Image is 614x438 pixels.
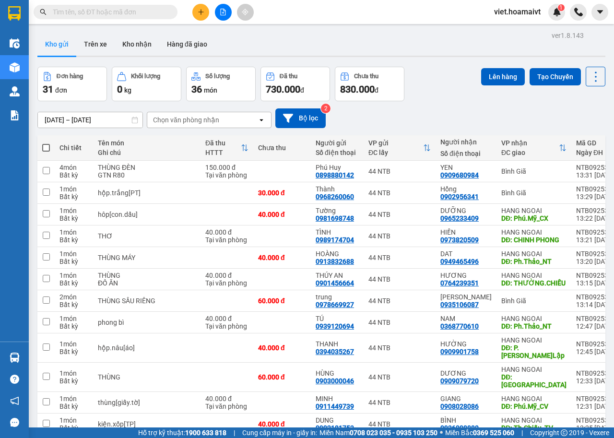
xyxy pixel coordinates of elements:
span: Miền Nam [319,427,437,438]
div: HANG NGOAI [501,366,567,373]
div: 44 NTB [368,319,431,326]
div: 0394035267 [316,348,354,355]
div: 44 NTB [368,420,431,428]
div: Đã thu [280,73,297,80]
span: 1 [559,4,563,11]
span: Miền Bắc [445,427,514,438]
div: 0903000046 [316,377,354,385]
div: GTN R80 [98,171,196,179]
div: 40.000 đ [205,272,248,279]
div: 44 NTB [368,211,431,218]
strong: 0708 023 035 - 0935 103 250 [350,429,437,437]
div: 4 món [59,164,88,171]
div: HIỀN [440,228,492,236]
div: 44 NTB [368,189,431,197]
div: Bất kỳ [59,301,88,308]
div: Tại văn phòng [205,279,248,287]
div: BÌNH [440,416,492,424]
button: Chưa thu830.000đ [335,67,404,101]
div: 1 món [59,207,88,214]
div: 1 món [59,228,88,236]
div: 1 món [59,395,88,402]
div: HANG NGOAI [501,416,567,424]
div: ĐỒ ĂN [98,279,196,287]
div: 0989174704 [316,236,354,244]
div: phong bì [98,319,196,326]
strong: 0369 525 060 [473,429,514,437]
div: HANG NGOAI [501,336,567,344]
span: copyright [561,429,567,436]
div: kiện.xốp[TP] [98,420,196,428]
div: Chưa thu [258,144,306,152]
div: Tên món [98,139,196,147]
div: 44 NTB [368,232,431,240]
button: Đã thu730.000đ [260,67,330,101]
div: Thành [316,185,359,193]
div: hộp.trắng[PT] [98,189,196,197]
div: Ngày ĐH [576,149,612,156]
button: Lên hàng [481,68,525,85]
div: THÙNG [98,373,196,381]
img: solution-icon [10,110,20,120]
div: HANG NGOAI [501,228,567,236]
div: Tại văn phòng [205,171,248,179]
th: Toggle SortBy [364,135,436,161]
div: 0939120694 [316,322,354,330]
button: Bộ lọc [275,108,326,128]
span: kg [124,86,131,94]
div: HƯƠNG [440,272,492,279]
div: hộp.nâu[áo] [98,344,196,352]
div: 0968260060 [316,193,354,201]
div: HANG NGOAI [501,272,567,279]
span: ⚪️ [440,431,443,435]
div: TÌNH [316,228,359,236]
span: viet.hoamaivt [486,6,548,18]
div: 1 món [59,185,88,193]
button: Hàng đã giao [159,33,215,56]
span: aim [242,9,248,15]
div: 0901456664 [316,279,354,287]
div: hôp[con.dấu] [98,211,196,218]
div: Đơn hàng [57,73,83,80]
div: 2 món [59,293,88,301]
span: 830.000 [340,83,375,95]
div: 0965233409 [440,214,479,222]
div: 1 món [59,315,88,322]
button: plus [192,4,209,21]
span: | [521,427,523,438]
div: HOÀNG [316,250,359,258]
div: 0368770610 [440,322,479,330]
div: THANH [316,340,359,348]
strong: 1900 633 818 [185,429,226,437]
div: HTTT [205,149,241,156]
div: Tường [316,207,359,214]
div: Bất kỳ [59,424,88,432]
div: DĐ: P.Mỹ_Đ.Lập [501,344,567,359]
div: 40.000 đ [205,395,248,402]
div: 40.000 đ [258,211,306,218]
button: caret-down [591,4,608,21]
div: Chi tiết [59,144,88,152]
div: GIANG [440,395,492,402]
div: 40.000 đ [258,254,306,261]
div: DĐ: Phú.Mỹ_CX [501,214,567,222]
div: DƯƠNG [440,369,492,377]
span: notification [10,396,19,405]
div: 0908028086 [440,402,479,410]
span: file-add [220,9,226,15]
div: Bất kỳ [59,258,88,265]
div: 0902956341 [440,193,479,201]
div: 44 NTB [368,399,431,406]
div: 0902181753 [316,424,354,432]
div: 1 món [59,340,88,348]
button: Tạo Chuyến [530,68,581,85]
input: Select a date range. [38,112,142,128]
span: | [234,427,235,438]
div: Bất kỳ [59,402,88,410]
div: Bình Giã [501,297,567,305]
div: 1 món [59,416,88,424]
div: Bất kỳ [59,348,88,355]
div: 0973820509 [440,236,479,244]
div: 44 NTB [368,297,431,305]
div: 40.000 đ [258,420,306,428]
